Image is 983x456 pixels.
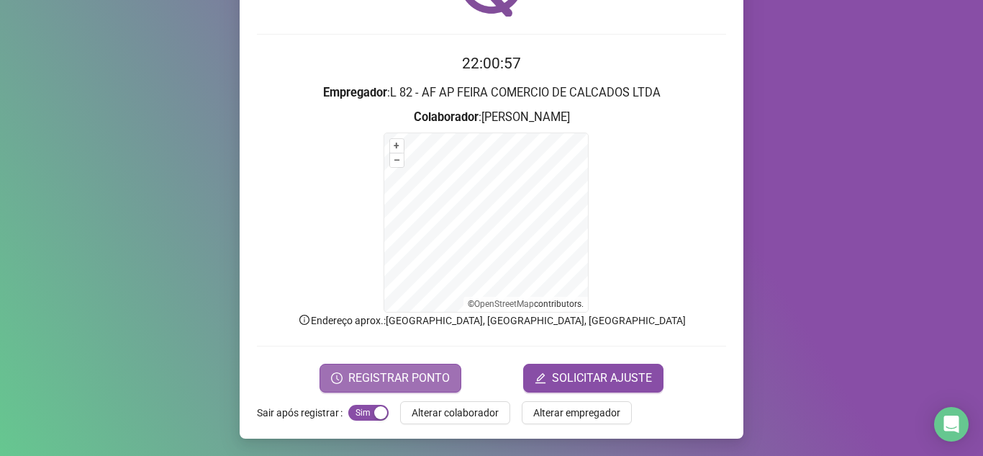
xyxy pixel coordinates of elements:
[523,364,663,393] button: editSOLICITAR AJUSTE
[934,407,969,442] div: Open Intercom Messenger
[257,84,726,102] h3: : L 82 - AF AP FEIRA COMERCIO DE CALCADOS LTDA
[331,372,343,384] span: clock-circle
[298,313,311,326] span: info-circle
[257,108,726,127] h3: : [PERSON_NAME]
[320,364,461,393] button: REGISTRAR PONTO
[533,405,620,421] span: Alterar empregador
[468,299,584,309] li: © contributors.
[323,86,387,99] strong: Empregador
[552,370,652,387] span: SOLICITAR AJUSTE
[348,370,450,387] span: REGISTRAR PONTO
[474,299,534,309] a: OpenStreetMap
[257,313,726,328] p: Endereço aprox. : [GEOGRAPHIC_DATA], [GEOGRAPHIC_DATA], [GEOGRAPHIC_DATA]
[400,401,510,424] button: Alterar colaborador
[462,55,521,72] time: 22:00:57
[414,110,479,124] strong: Colaborador
[390,153,404,167] button: –
[535,372,546,384] span: edit
[522,401,632,424] button: Alterar empregador
[412,405,499,421] span: Alterar colaborador
[390,139,404,153] button: +
[257,401,348,424] label: Sair após registrar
